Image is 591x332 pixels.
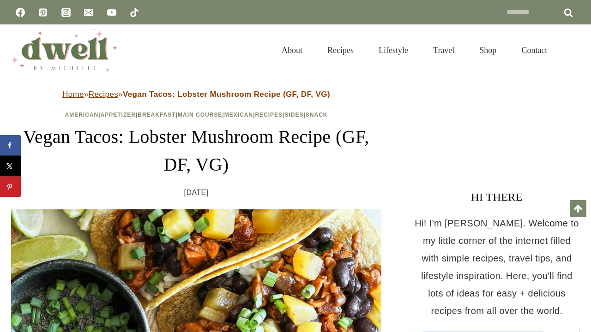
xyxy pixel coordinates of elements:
a: Sides [284,112,303,118]
a: Appetizer [101,112,136,118]
a: Mexican [224,112,253,118]
a: Instagram [57,3,75,22]
a: TikTok [125,3,144,22]
a: Main Course [178,112,222,118]
a: Snack [306,112,328,118]
time: [DATE] [184,186,209,200]
a: Travel [421,34,467,66]
a: Shop [467,34,509,66]
span: | | | | | | | [65,112,328,118]
a: Facebook [11,3,30,22]
button: View Search Form [564,42,580,58]
strong: Vegan Tacos: Lobster Mushroom Recipe (GF, DF, VG) [123,90,330,99]
a: Recipes [89,90,118,99]
a: Recipes [315,34,366,66]
nav: Primary Navigation [269,34,560,66]
h1: Vegan Tacos: Lobster Mushroom Recipe (GF, DF, VG) [11,123,381,178]
a: YouTube [103,3,121,22]
a: Pinterest [34,3,52,22]
img: DWELL by michelle [11,29,117,71]
a: Scroll to top [570,200,586,217]
a: Contact [509,34,560,66]
h3: HI THERE [414,189,580,205]
a: Breakfast [138,112,175,118]
a: About [269,34,315,66]
span: » » [62,90,330,99]
a: Home [62,90,84,99]
a: Email [79,3,98,22]
p: Hi! I'm [PERSON_NAME]. Welcome to my little corner of the internet filled with simple recipes, tr... [414,214,580,320]
a: American [65,112,99,118]
a: Recipes [255,112,283,118]
a: Lifestyle [366,34,421,66]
